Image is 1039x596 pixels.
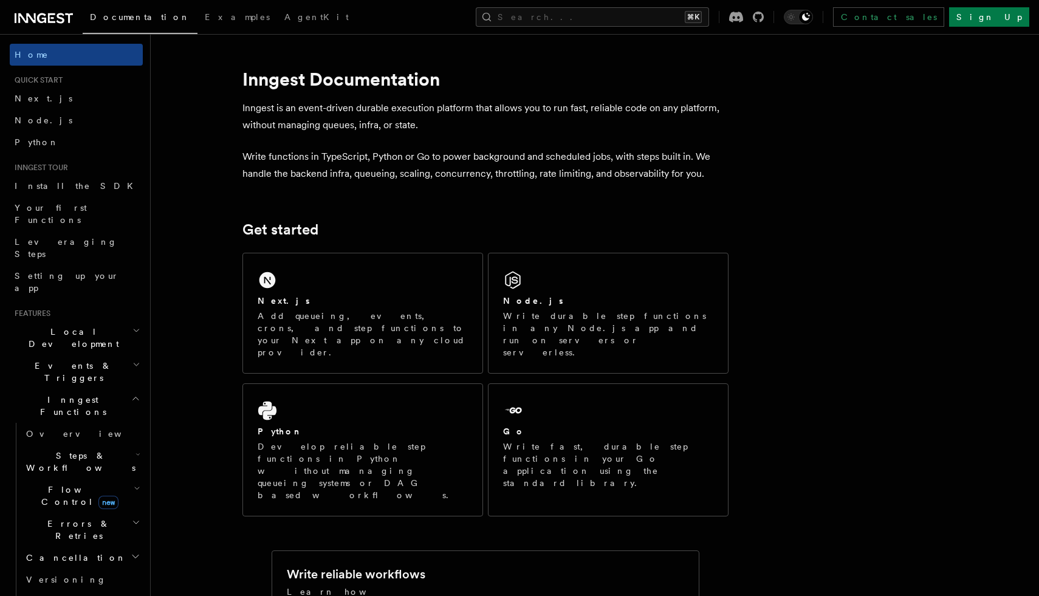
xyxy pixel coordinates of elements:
[21,513,143,547] button: Errors & Retries
[10,265,143,299] a: Setting up your app
[287,566,425,583] h2: Write reliable workflows
[98,496,118,509] span: new
[503,425,525,437] h2: Go
[10,360,132,384] span: Events & Triggers
[258,310,468,358] p: Add queueing, events, crons, and step functions to your Next app on any cloud provider.
[15,271,119,293] span: Setting up your app
[15,181,140,191] span: Install the SDK
[10,44,143,66] a: Home
[15,94,72,103] span: Next.js
[503,295,563,307] h2: Node.js
[26,575,106,584] span: Versioning
[10,231,143,265] a: Leveraging Steps
[242,221,318,238] a: Get started
[21,547,143,569] button: Cancellation
[242,100,729,134] p: Inngest is an event-driven durable execution platform that allows you to run fast, reliable code ...
[26,429,151,439] span: Overview
[242,383,483,516] a: PythonDevelop reliable step functions in Python without managing queueing systems or DAG based wo...
[205,12,270,22] span: Examples
[10,389,143,423] button: Inngest Functions
[83,4,197,34] a: Documentation
[488,253,729,374] a: Node.jsWrite durable step functions in any Node.js app and run on servers or serverless.
[10,87,143,109] a: Next.js
[833,7,944,27] a: Contact sales
[15,237,117,259] span: Leveraging Steps
[15,49,49,61] span: Home
[10,394,131,418] span: Inngest Functions
[15,203,87,225] span: Your first Functions
[949,7,1029,27] a: Sign Up
[21,450,135,474] span: Steps & Workflows
[10,109,143,131] a: Node.js
[10,163,68,173] span: Inngest tour
[242,68,729,90] h1: Inngest Documentation
[685,11,702,23] kbd: ⌘K
[21,552,126,564] span: Cancellation
[503,310,713,358] p: Write durable step functions in any Node.js app and run on servers or serverless.
[488,383,729,516] a: GoWrite fast, durable step functions in your Go application using the standard library.
[21,445,143,479] button: Steps & Workflows
[10,175,143,197] a: Install the SDK
[10,309,50,318] span: Features
[21,569,143,591] a: Versioning
[784,10,813,24] button: Toggle dark mode
[21,518,132,542] span: Errors & Retries
[21,423,143,445] a: Overview
[21,479,143,513] button: Flow Controlnew
[258,440,468,501] p: Develop reliable step functions in Python without managing queueing systems or DAG based workflows.
[258,295,310,307] h2: Next.js
[242,253,483,374] a: Next.jsAdd queueing, events, crons, and step functions to your Next app on any cloud provider.
[503,440,713,489] p: Write fast, durable step functions in your Go application using the standard library.
[242,148,729,182] p: Write functions in TypeScript, Python or Go to power background and scheduled jobs, with steps bu...
[476,7,709,27] button: Search...⌘K
[10,326,132,350] span: Local Development
[10,355,143,389] button: Events & Triggers
[15,115,72,125] span: Node.js
[10,197,143,231] a: Your first Functions
[10,75,63,85] span: Quick start
[258,425,303,437] h2: Python
[21,484,134,508] span: Flow Control
[10,321,143,355] button: Local Development
[277,4,356,33] a: AgentKit
[197,4,277,33] a: Examples
[90,12,190,22] span: Documentation
[10,131,143,153] a: Python
[15,137,59,147] span: Python
[284,12,349,22] span: AgentKit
